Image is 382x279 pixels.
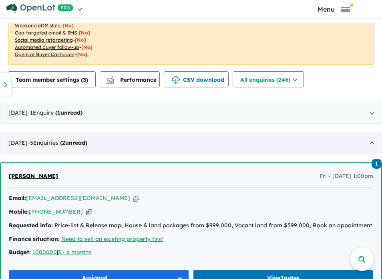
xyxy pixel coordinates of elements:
span: Performance [107,76,157,83]
strong: ( unread) [60,139,87,146]
span: 3 [83,76,86,83]
span: - 1 Enquir y [28,109,82,116]
strong: Budget: [9,249,31,256]
img: Openlot PRO Logo White [6,3,73,13]
span: [PERSON_NAME] [9,172,58,180]
strong: Mobile: [9,208,29,215]
span: [No] [75,37,86,43]
u: OpenLot Buyer Cashback [15,51,74,57]
span: 2 [62,139,65,146]
a: Need to sell an existing property first [61,235,163,243]
img: line-chart.svg [107,76,114,81]
strong: ( unread) [55,109,82,116]
span: [No] [62,22,74,28]
button: All enquiries (246) [233,71,304,87]
strong: Requested info: [9,222,53,229]
img: bar-chart.svg [106,79,114,84]
u: Social media retargeting [15,37,73,43]
u: Automated buyer follow-up [15,44,79,50]
span: Fri - [DATE] 1:00pm [320,172,373,181]
button: Toggle navigation [288,5,380,13]
span: 1 [57,109,60,116]
strong: Finance situation: [9,235,60,243]
a: [EMAIL_ADDRESS][DOMAIN_NAME] [26,194,130,202]
a: [PERSON_NAME] [9,172,58,181]
a: 3 - 6 months [58,249,91,256]
span: [No] [76,51,87,57]
button: Team member settings (3) [8,71,96,87]
div: | [9,248,373,257]
u: Geo-targeted email & SMS [15,30,77,36]
a: 1 [372,158,382,169]
button: Copy [86,208,92,216]
button: Copy [133,194,139,202]
img: download icon [172,76,180,84]
a: 1000000 [32,249,57,256]
div: Price-list & Release map, House & land packages from $999,000, Vacant land from $599,000, Book an... [9,221,373,230]
span: [No] [81,44,92,50]
a: [PHONE_NUMBER] [29,208,83,215]
button: CSV download [164,71,229,87]
u: Weekend eDM slots [15,22,60,28]
button: Performance [100,71,160,87]
strong: Email: [9,194,26,202]
span: [No] [79,30,90,36]
span: - 5 Enquir ies [28,139,87,146]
